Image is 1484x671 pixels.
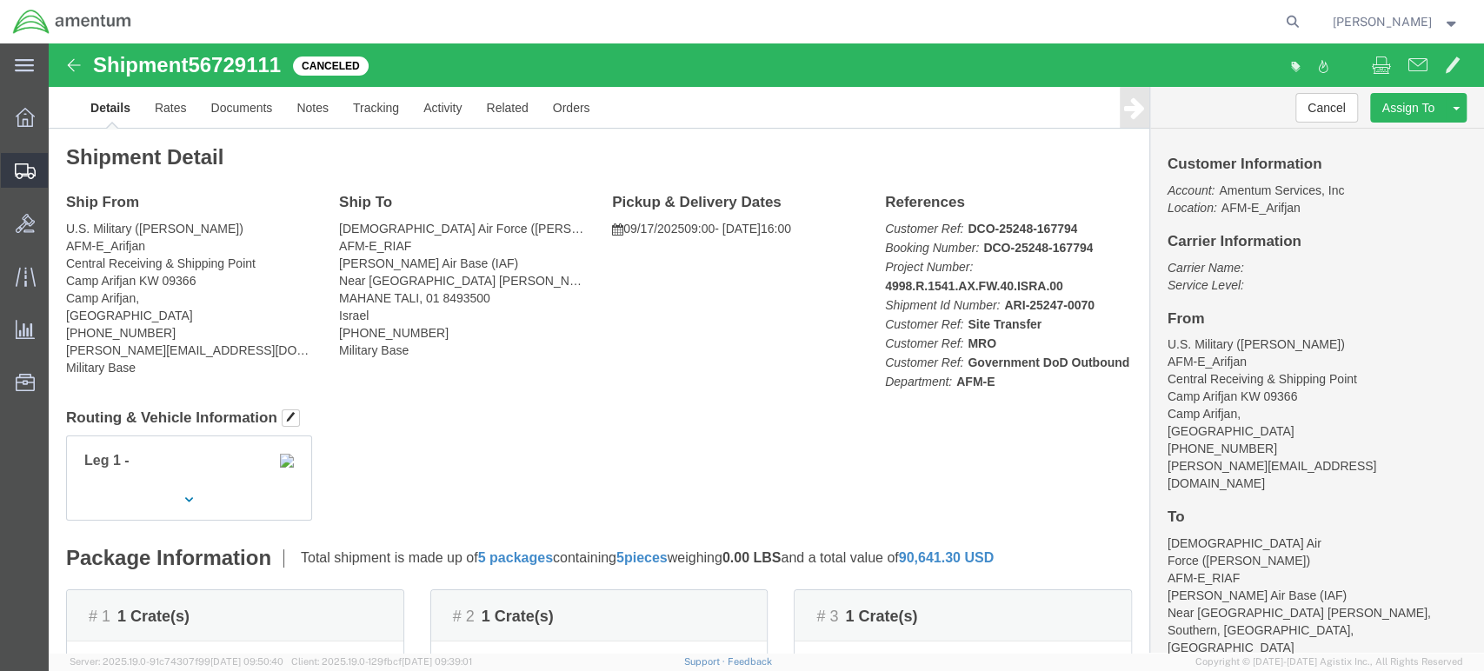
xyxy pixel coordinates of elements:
span: Server: 2025.19.0-91c74307f99 [70,656,283,667]
span: Client: 2025.19.0-129fbcf [291,656,472,667]
span: [DATE] 09:39:01 [402,656,472,667]
img: logo [12,9,132,35]
a: Support [684,656,728,667]
span: Copyright © [DATE]-[DATE] Agistix Inc., All Rights Reserved [1195,654,1463,669]
span: [DATE] 09:50:40 [210,656,283,667]
button: [PERSON_NAME] [1332,11,1461,32]
iframe: FS Legacy Container [49,43,1484,653]
span: Sammuel Ball [1333,12,1432,31]
a: Feedback [727,656,771,667]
